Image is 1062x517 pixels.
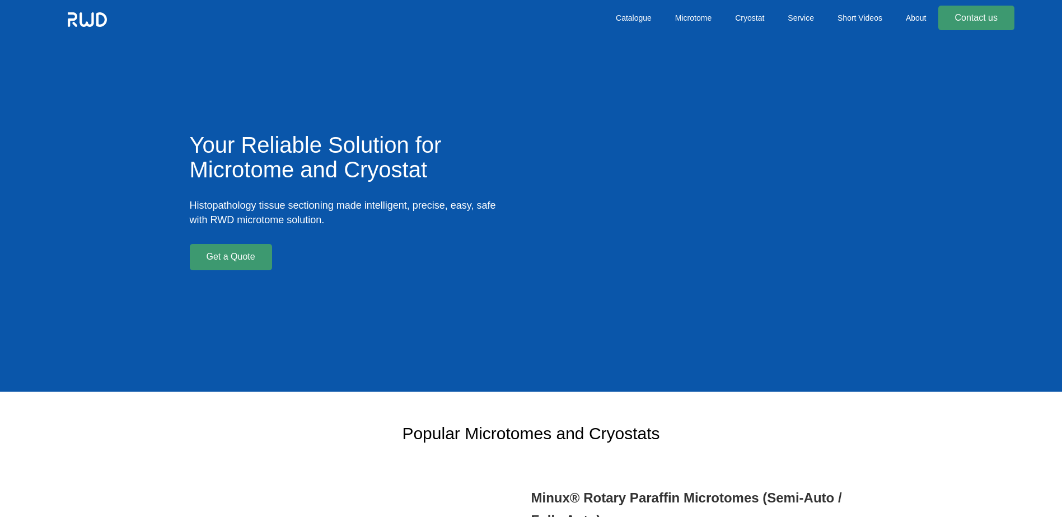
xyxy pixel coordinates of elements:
[938,6,1014,30] a: Contact us
[190,244,272,270] a: Get a Quote
[190,199,497,227] p: Histopathology tissue sectioning made intelligent, precise, easy, safe with RWD microtome solution.
[190,133,497,182] h1: Your Reliable Solution for Microtome and Cryostat
[190,392,873,476] h2: Popular Microtomes and Cryostats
